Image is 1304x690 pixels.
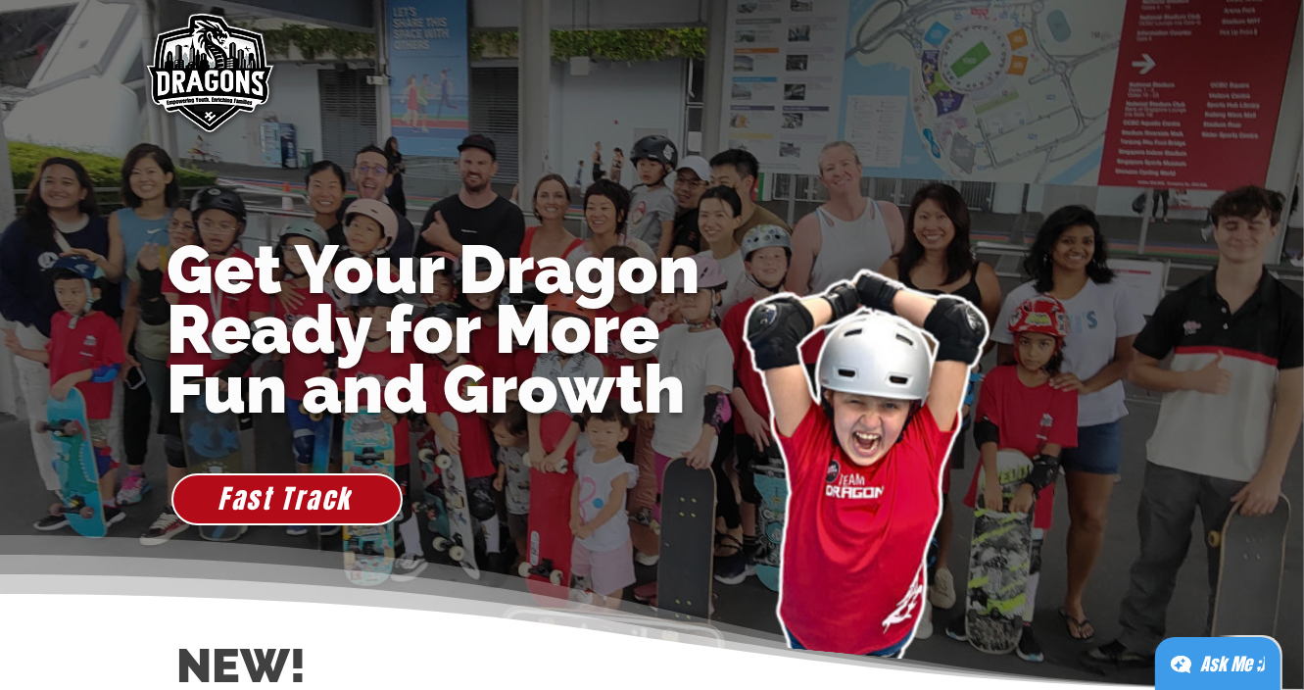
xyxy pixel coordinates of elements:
[168,230,700,428] span: Get Your Dragon Ready for More Fun and Growth
[1200,651,1265,678] div: Ask Me ;)
[171,473,403,525] a: Fast Track
[217,479,352,518] span: Fast Track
